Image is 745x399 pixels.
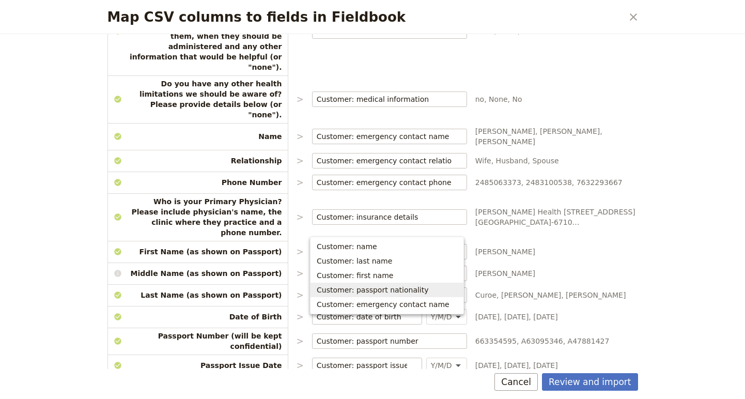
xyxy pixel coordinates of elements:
[107,131,288,142] span: Name
[107,9,623,25] h2: Map CSV columns to fields in Fieldbook
[311,297,463,312] button: Customer: emergency contact name
[297,311,304,323] p: >
[297,289,304,301] p: >
[311,268,463,283] button: Customer: first name
[475,177,638,188] span: 2485063373, 2483100538, 7632293667
[475,336,638,346] span: 663354595, A63095346, A47881427
[454,177,462,188] span: ​
[542,373,638,391] button: Review and import
[107,247,288,257] span: First Name (as shown on Passport)
[311,254,463,268] button: Customer: last name
[297,245,304,258] p: >
[494,373,538,391] button: Cancel
[454,336,462,346] span: ​
[107,312,288,322] span: Date of Birth
[297,155,304,167] p: >
[317,156,452,166] input: ​Clear input
[311,283,463,297] button: Customer: passport nationality
[317,131,452,142] input: ​Clear input
[475,247,638,257] span: [PERSON_NAME]
[317,336,452,346] input: ​Clear input
[317,360,407,371] input: ​Clear input
[107,79,288,120] span: Do you have any other health limitations we should be aware of? Please provide details below (or ...
[475,94,638,104] span: no, None, No
[107,360,288,371] span: Passport Issue Date
[454,156,462,166] span: ​
[107,331,288,351] span: Passport Number (will be kept confidential)
[317,285,429,295] span: Customer: passport nationality
[297,176,304,189] p: >
[317,212,452,222] input: ​Clear input
[297,335,304,347] p: >
[297,267,304,280] p: >
[454,94,462,104] span: ​
[107,177,288,188] span: Phone Number
[475,312,638,322] span: [DATE], [DATE], [DATE]
[317,256,392,266] span: Customer: last name
[454,212,462,222] span: ​
[107,156,288,166] span: Relationship
[311,239,463,254] button: Customer: name
[317,270,393,281] span: Customer: first name
[475,126,638,147] span: [PERSON_NAME], [PERSON_NAME], [PERSON_NAME]
[297,130,304,143] p: >
[475,268,638,279] span: [PERSON_NAME]
[317,241,377,252] span: Customer: name
[107,268,288,279] span: Middle Name (as shown on Passport)
[475,156,638,166] span: Wife, Husband, Spouse
[107,196,288,238] span: Who is your Primary Physician? Please include physician's name, the clinic where they practice an...
[297,359,304,372] p: >
[409,312,417,322] span: ​
[107,290,288,300] span: Last Name (as shown on Passport)
[317,94,452,104] input: ​Clear input
[317,177,452,188] input: ​Clear input
[475,360,638,371] span: [DATE], [DATE], [DATE]
[317,299,449,310] span: Customer: emergency contact name
[475,290,638,300] span: Curoe, [PERSON_NAME], [PERSON_NAME]
[625,8,642,26] button: Close dialog
[409,360,417,371] span: ​
[297,93,304,105] p: >
[454,131,462,142] span: ​
[475,207,638,227] span: [PERSON_NAME] Health [STREET_ADDRESS] [GEOGRAPHIC_DATA]-6710 [PHONE_NUMBER], [PERSON_NAME] Health...
[297,211,304,223] p: >
[317,312,407,322] input: ​Clear input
